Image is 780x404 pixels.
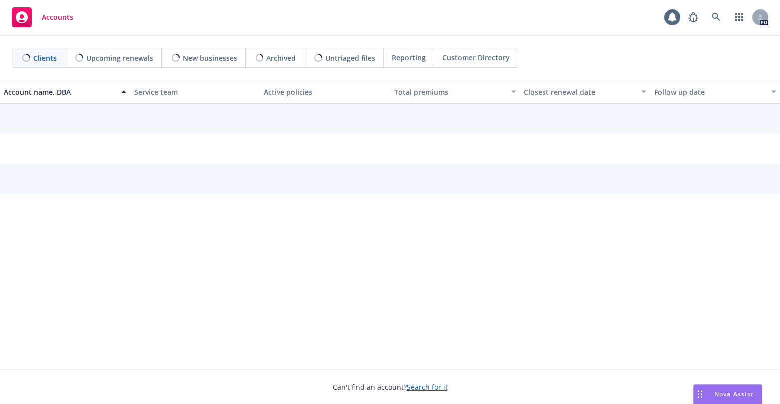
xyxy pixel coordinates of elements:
[390,80,520,104] button: Total premiums
[266,53,296,63] span: Archived
[442,52,510,63] span: Customer Directory
[693,384,762,404] button: Nova Assist
[33,53,57,63] span: Clients
[86,53,153,63] span: Upcoming renewals
[683,7,703,27] a: Report a Bug
[729,7,749,27] a: Switch app
[42,13,73,21] span: Accounts
[714,390,754,398] span: Nova Assist
[333,382,448,392] span: Can't find an account?
[325,53,375,63] span: Untriaged files
[8,3,77,31] a: Accounts
[392,52,426,63] span: Reporting
[407,382,448,392] a: Search for it
[264,87,386,97] div: Active policies
[4,87,115,97] div: Account name, DBA
[524,87,635,97] div: Closest renewal date
[706,7,726,27] a: Search
[183,53,237,63] span: New businesses
[134,87,257,97] div: Service team
[654,87,766,97] div: Follow up date
[130,80,260,104] button: Service team
[260,80,390,104] button: Active policies
[694,385,706,404] div: Drag to move
[394,87,506,97] div: Total premiums
[520,80,650,104] button: Closest renewal date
